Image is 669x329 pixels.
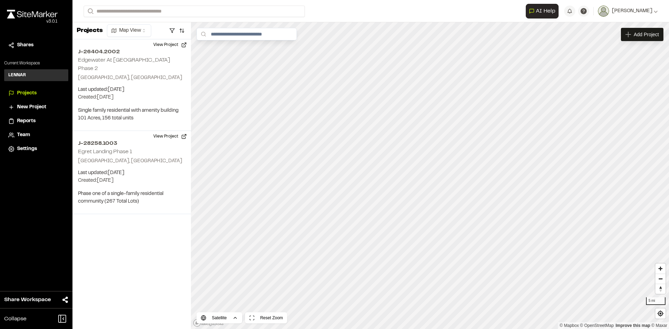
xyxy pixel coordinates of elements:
[191,22,669,329] canvas: Map
[197,312,242,323] button: Satellite
[17,117,36,125] span: Reports
[4,60,68,66] p: Current Workspace
[77,26,103,36] p: Projects
[8,89,64,97] a: Projects
[580,323,614,328] a: OpenStreetMap
[78,157,185,165] p: [GEOGRAPHIC_DATA], [GEOGRAPHIC_DATA]
[17,103,46,111] span: New Project
[8,145,64,153] a: Settings
[8,41,64,49] a: Shares
[78,149,132,154] h2: Egret Landing Phase 1
[7,18,57,25] div: Oh geez...please don't...
[17,89,37,97] span: Projects
[78,94,185,101] p: Created: [DATE]
[4,296,51,304] span: Share Workspace
[17,41,33,49] span: Shares
[655,308,666,319] button: Find my location
[78,58,170,71] h2: Edgewater At [GEOGRAPHIC_DATA] Phase 2
[612,7,652,15] span: [PERSON_NAME]
[646,297,666,305] div: 5 mi
[17,131,30,139] span: Team
[526,4,559,18] button: Open AI Assistant
[193,319,224,327] a: Mapbox logo
[655,264,666,274] button: Zoom in
[78,139,185,148] h2: J-28258.1003
[7,10,57,18] img: rebrand.png
[598,6,658,17] button: [PERSON_NAME]
[651,323,667,328] a: Maxar
[536,7,555,15] span: AI Help
[8,117,64,125] a: Reports
[560,323,579,328] a: Mapbox
[8,103,64,111] a: New Project
[84,6,96,17] button: Search
[78,74,185,82] p: [GEOGRAPHIC_DATA], [GEOGRAPHIC_DATA]
[526,4,561,18] div: Open AI Assistant
[8,72,26,78] h3: LENNAR
[634,31,659,38] span: Add Project
[78,86,185,94] p: Last updated: [DATE]
[616,323,650,328] a: Map feedback
[78,107,185,122] p: Single family residential with amenity building 101 Acres, 156 total units
[78,190,185,205] p: Phase one of a single-family residential community (267 Total Lots)
[78,177,185,185] p: Created: [DATE]
[655,274,666,284] button: Zoom out
[78,48,185,56] h2: J-26404.2002
[149,131,191,142] button: View Project
[17,145,37,153] span: Settings
[4,315,26,323] span: Collapse
[78,169,185,177] p: Last updated: [DATE]
[245,312,287,323] button: Reset Zoom
[149,39,191,50] button: View Project
[8,131,64,139] a: Team
[655,284,666,294] button: Reset bearing to north
[598,6,609,17] img: User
